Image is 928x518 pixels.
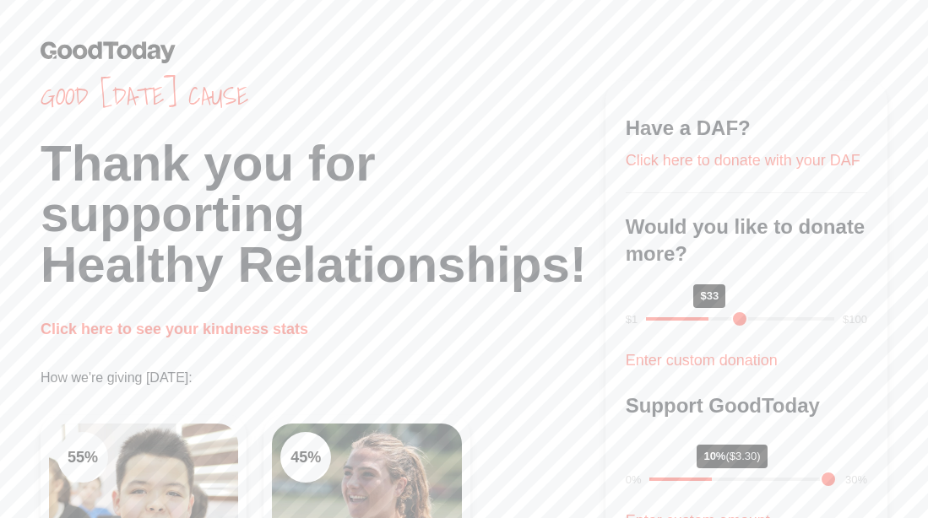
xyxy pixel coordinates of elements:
[626,311,638,328] div: $1
[41,138,605,290] h1: Thank you for supporting Healthy Relationships!
[725,450,760,462] span: ($3.30)
[626,352,778,369] a: Enter custom donation
[626,152,860,169] a: Click here to donate with your DAF
[57,432,108,483] div: 55 %
[41,321,308,337] a: Click here to see your kindness stats
[41,81,605,111] span: Good [DATE] cause
[626,392,867,419] h3: Support GoodToday
[626,115,867,142] h3: Have a DAF?
[693,284,725,308] div: $33
[626,472,642,488] div: 0%
[41,40,176,63] img: GoodToday
[41,368,605,388] p: How we're giving [DATE]:
[697,445,767,468] div: 10%
[845,472,867,488] div: 30%
[280,432,331,483] div: 45 %
[843,311,867,328] div: $100
[626,213,867,267] h3: Would you like to donate more?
